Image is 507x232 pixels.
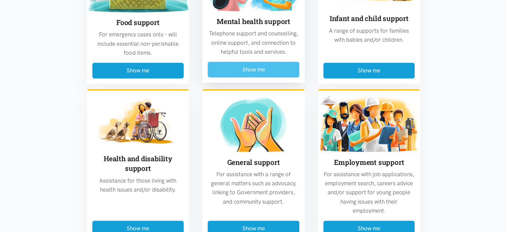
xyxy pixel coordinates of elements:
[92,18,184,27] h3: Food support
[92,176,184,194] p: Assistance for those living with health issues and/or disability.
[323,14,415,23] h3: Infant and child support
[92,154,184,174] h3: Health and disability support
[208,62,299,77] button: Show me
[323,158,415,167] h3: Employment support
[92,30,184,57] p: For emergency cases only – will include essential non-perishable food items.
[208,158,299,167] h3: General support
[323,170,415,215] p: For assistance with job applications, employment search, careers advice and/or support for young ...
[208,17,299,26] h3: Mental health support
[92,63,184,78] button: Show me
[323,26,415,44] p: A range of supports for families with babies and/or children.
[208,170,299,206] p: For assistance with a range of general matters such as advocacy, linking to Government providers,...
[208,29,299,56] p: Telephone support and counselling, online support, and connection to helpful tools and services.
[323,63,415,78] button: Show me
